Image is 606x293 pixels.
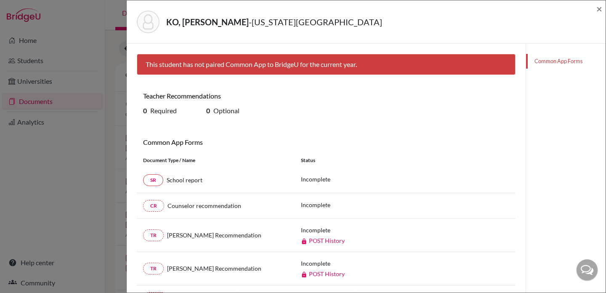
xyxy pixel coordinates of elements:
span: × [596,3,602,15]
p: Incomplete [301,259,345,268]
a: TR [143,263,164,274]
span: [PERSON_NAME] Recommendation [167,232,261,239]
span: - [US_STATE][GEOGRAPHIC_DATA] [249,17,382,27]
span: Optional [213,107,239,115]
b: 0 [143,107,147,115]
b: 0 [206,107,210,115]
a: TR [143,229,164,241]
span: [PERSON_NAME] Recommendation [167,265,261,272]
div: This student has not paired Common App to BridgeU for the current year. [137,54,516,75]
a: CR [143,200,164,212]
a: Common App Forms [526,54,606,69]
button: Close [596,4,602,14]
p: Incomplete [301,200,330,209]
a: SR [143,174,163,186]
h6: Common App Forms [143,138,320,146]
h6: Teacher Recommendations [143,92,320,100]
strong: KO, [PERSON_NAME] [166,17,249,27]
p: Incomplete [301,226,345,234]
a: POST History [301,237,345,244]
span: School report [167,176,202,184]
div: Document Type / Name [137,157,295,164]
div: Status [295,157,516,164]
a: POST History [301,270,345,277]
p: Incomplete [301,175,330,184]
span: Required [150,107,177,115]
span: Counselor recommendation [167,202,241,209]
